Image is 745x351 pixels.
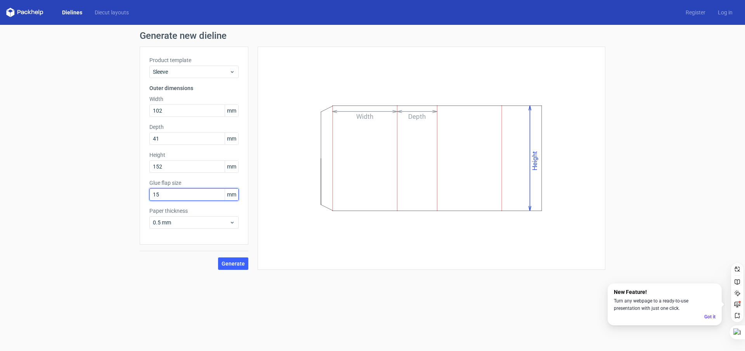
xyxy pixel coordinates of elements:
[149,179,239,187] label: Glue flap size
[149,56,239,64] label: Product template
[225,189,238,200] span: mm
[140,31,605,40] h1: Generate new dieline
[56,9,88,16] a: Dielines
[149,84,239,92] h3: Outer dimensions
[88,9,135,16] a: Diecut layouts
[225,161,238,172] span: mm
[531,151,539,170] text: Height
[218,257,248,270] button: Generate
[149,207,239,215] label: Paper thickness
[149,95,239,103] label: Width
[222,261,245,266] span: Generate
[149,123,239,131] label: Depth
[409,113,426,120] text: Depth
[225,133,238,144] span: mm
[153,68,229,76] span: Sleeve
[149,151,239,159] label: Height
[679,9,712,16] a: Register
[225,105,238,116] span: mm
[712,9,739,16] a: Log in
[357,113,374,120] text: Width
[153,219,229,226] span: 0.5 mm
